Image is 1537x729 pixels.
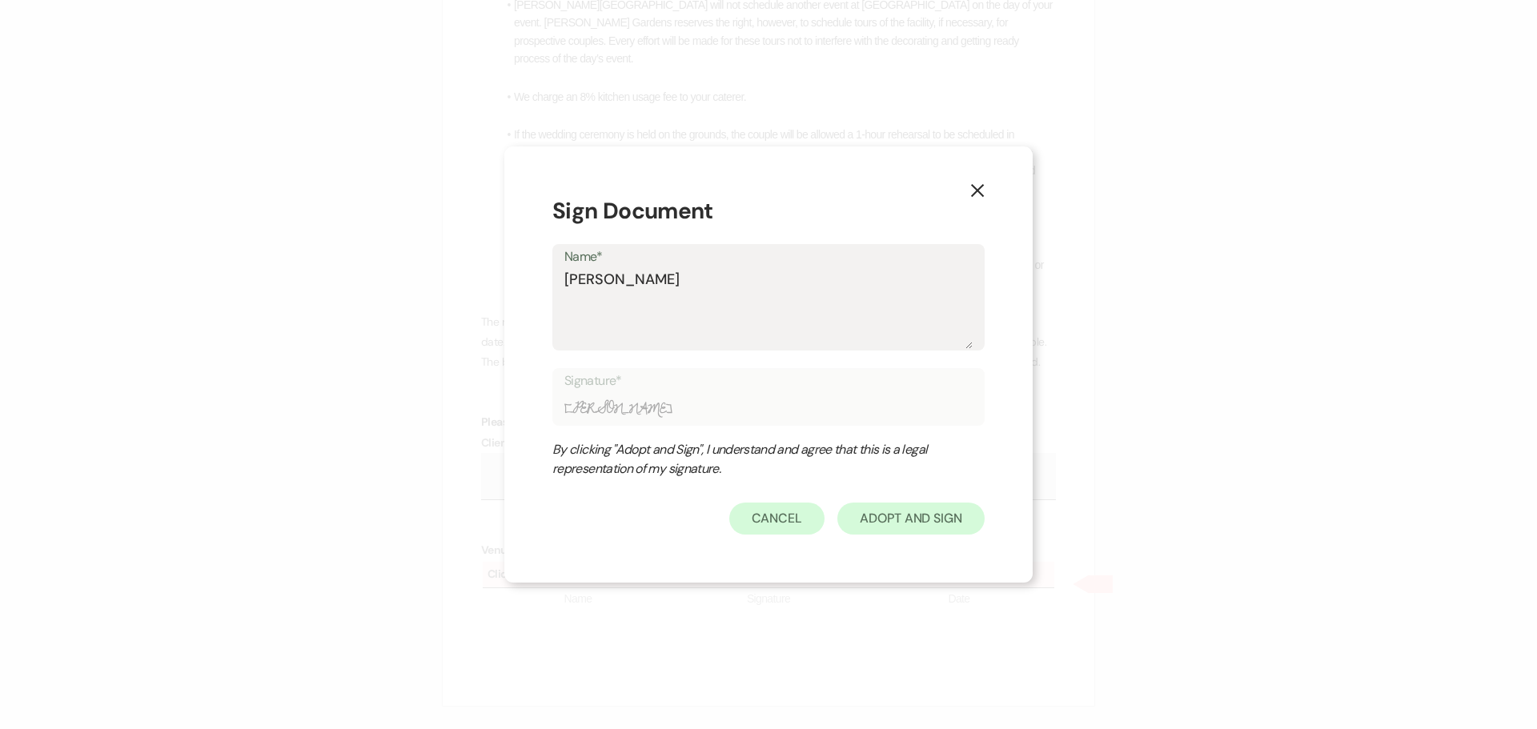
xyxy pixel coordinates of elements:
[564,246,973,269] label: Name*
[564,370,973,393] label: Signature*
[552,194,985,228] h1: Sign Document
[564,269,973,349] textarea: [PERSON_NAME]
[552,440,953,479] div: By clicking "Adopt and Sign", I understand and agree that this is a legal representation of my si...
[837,503,985,535] button: Adopt And Sign
[729,503,825,535] button: Cancel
